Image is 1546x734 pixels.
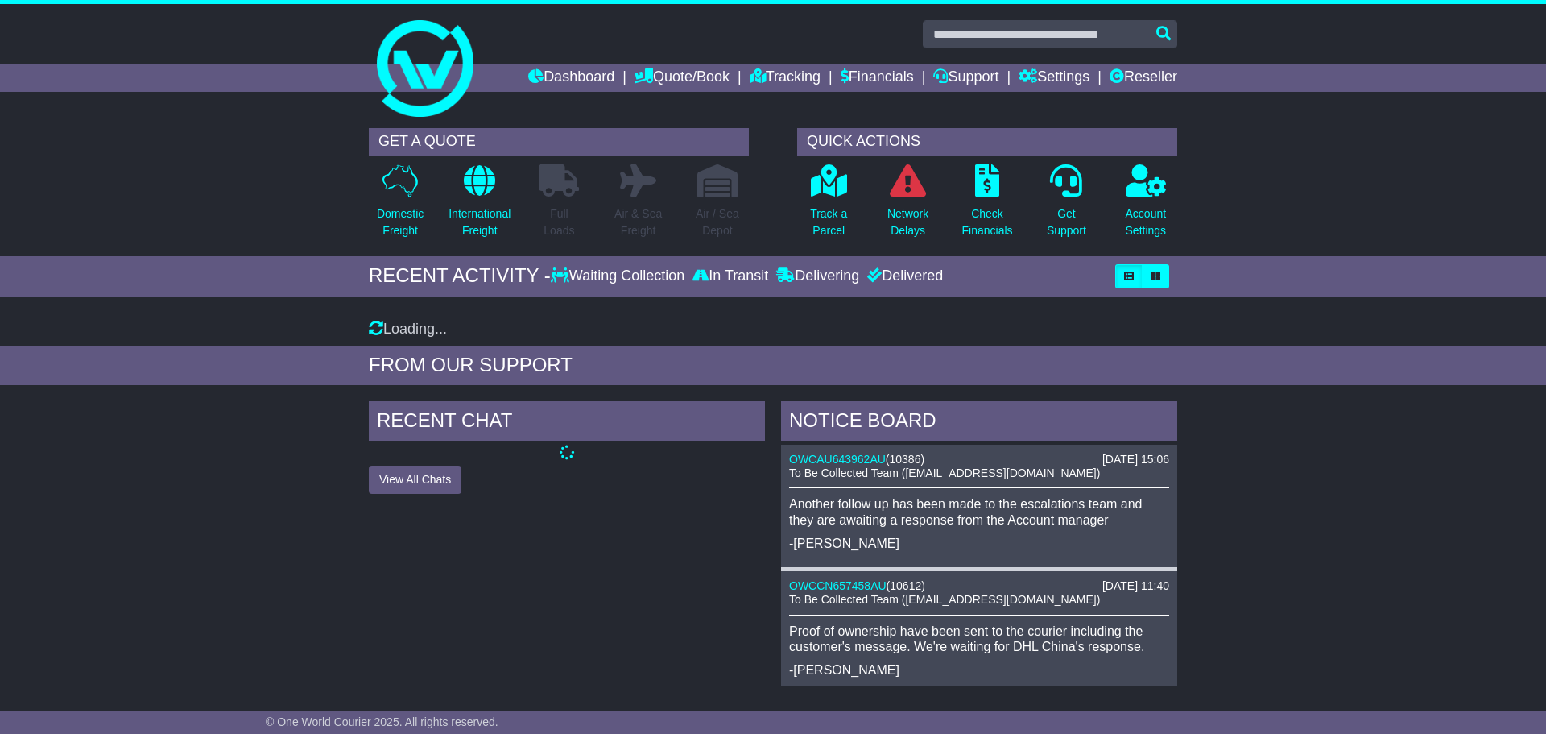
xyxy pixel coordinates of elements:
a: AccountSettings [1125,164,1168,248]
div: In Transit [688,267,772,285]
div: Waiting Collection [551,267,688,285]
div: NOTICE BOARD [781,401,1177,445]
div: GET A QUOTE [369,128,749,156]
p: Account Settings [1126,205,1167,239]
p: Network Delays [887,205,928,239]
a: Support [933,64,998,92]
a: Quote/Book [635,64,730,92]
a: Track aParcel [809,164,848,248]
p: Proof of ownership have been sent to the courier including the customer's message. We're waiting ... [789,624,1169,654]
p: Track a Parcel [810,205,847,239]
p: Get Support [1047,205,1086,239]
p: Full Loads [539,205,579,239]
span: 10386 [890,453,921,466]
a: Tracking [750,64,821,92]
a: GetSupport [1046,164,1087,248]
div: ( ) [789,453,1169,467]
a: Reseller [1110,64,1177,92]
a: OWCCN657458AU [789,579,887,592]
div: Loading... [369,321,1177,338]
span: To Be Collected Team ([EMAIL_ADDRESS][DOMAIN_NAME]) [789,467,1100,479]
div: ( ) [789,579,1169,593]
div: FROM OUR SUPPORT [369,354,1177,377]
a: Dashboard [528,64,614,92]
p: Check Financials [962,205,1013,239]
p: Air & Sea Freight [614,205,662,239]
div: RECENT ACTIVITY - [369,264,551,288]
div: QUICK ACTIONS [797,128,1177,156]
div: Delivered [863,267,943,285]
a: CheckFinancials [961,164,1014,248]
a: InternationalFreight [448,164,511,248]
div: [DATE] 11:40 [1102,579,1169,593]
div: Delivering [772,267,863,285]
a: OWCAU643962AU [789,453,886,466]
a: DomesticFreight [376,164,424,248]
span: To Be Collected Team ([EMAIL_ADDRESS][DOMAIN_NAME]) [789,593,1100,606]
a: Settings [1019,64,1089,92]
a: NetworkDelays [887,164,929,248]
a: Financials [841,64,914,92]
div: RECENT CHAT [369,401,765,445]
span: © One World Courier 2025. All rights reserved. [266,715,498,728]
p: -[PERSON_NAME] [789,536,1169,551]
p: Domestic Freight [377,205,424,239]
span: 10612 [890,579,921,592]
p: Another follow up has been made to the escalations team and they are awaiting a response from the... [789,496,1169,527]
p: International Freight [449,205,511,239]
div: [DATE] 15:06 [1102,453,1169,467]
button: View All Chats [369,466,461,494]
p: Air / Sea Depot [696,205,739,239]
p: -[PERSON_NAME] [789,662,1169,678]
